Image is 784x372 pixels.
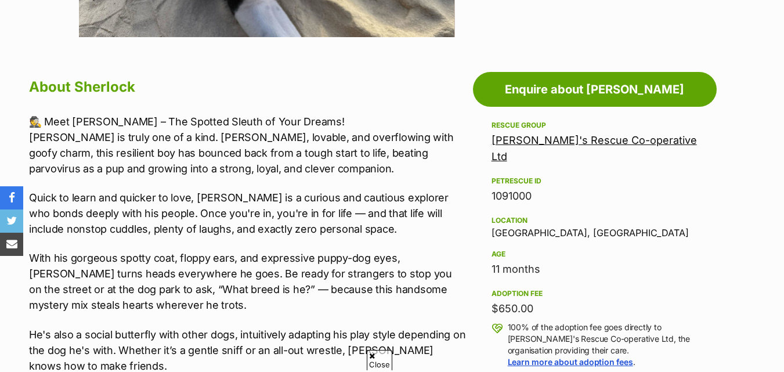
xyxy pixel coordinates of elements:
a: Enquire about [PERSON_NAME] [473,72,717,107]
div: Rescue group [492,121,698,130]
h2: About Sherlock [29,74,467,100]
div: $650.00 [492,301,698,317]
div: [GEOGRAPHIC_DATA], [GEOGRAPHIC_DATA] [492,214,698,238]
div: Age [492,250,698,259]
div: 1091000 [492,188,698,204]
a: [PERSON_NAME]'s Rescue Co-operative Ltd [492,134,697,162]
p: 100% of the adoption fee goes directly to [PERSON_NAME]'s Rescue Co-operative Ltd, the organisati... [508,322,698,368]
span: Close [367,350,392,370]
p: Quick to learn and quicker to love, [PERSON_NAME] is a curious and cautious explorer who bonds de... [29,190,467,237]
a: Learn more about adoption fees [508,357,633,367]
p: 🕵️ Meet [PERSON_NAME] – The Spotted Sleuth of Your Dreams! [PERSON_NAME] is truly one of a kind. ... [29,114,467,176]
div: Location [492,216,698,225]
div: Adoption fee [492,289,698,298]
div: PetRescue ID [492,176,698,186]
div: 11 months [492,261,698,277]
p: With his gorgeous spotty coat, floppy ears, and expressive puppy-dog eyes, [PERSON_NAME] turns he... [29,250,467,313]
